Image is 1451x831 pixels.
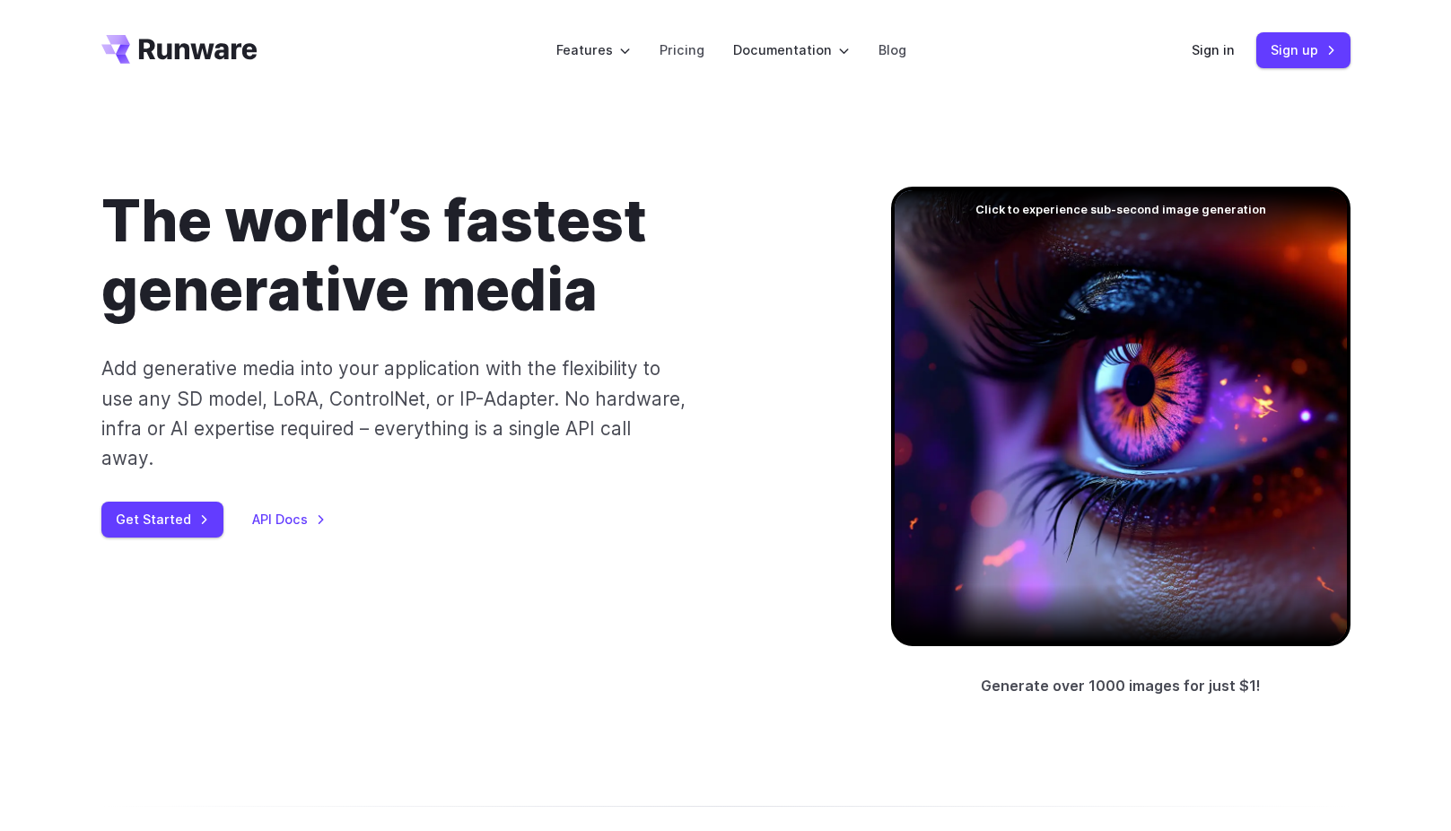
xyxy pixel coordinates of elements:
[1256,32,1350,67] a: Sign up
[101,187,834,325] h1: The world’s fastest generative media
[252,509,326,529] a: API Docs
[1192,39,1235,60] a: Sign in
[101,502,223,537] a: Get Started
[981,675,1261,698] p: Generate over 1000 images for just $1!
[101,35,258,64] a: Go to /
[660,39,704,60] a: Pricing
[556,39,631,60] label: Features
[733,39,850,60] label: Documentation
[878,39,906,60] a: Blog
[101,354,687,473] p: Add generative media into your application with the flexibility to use any SD model, LoRA, Contro...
